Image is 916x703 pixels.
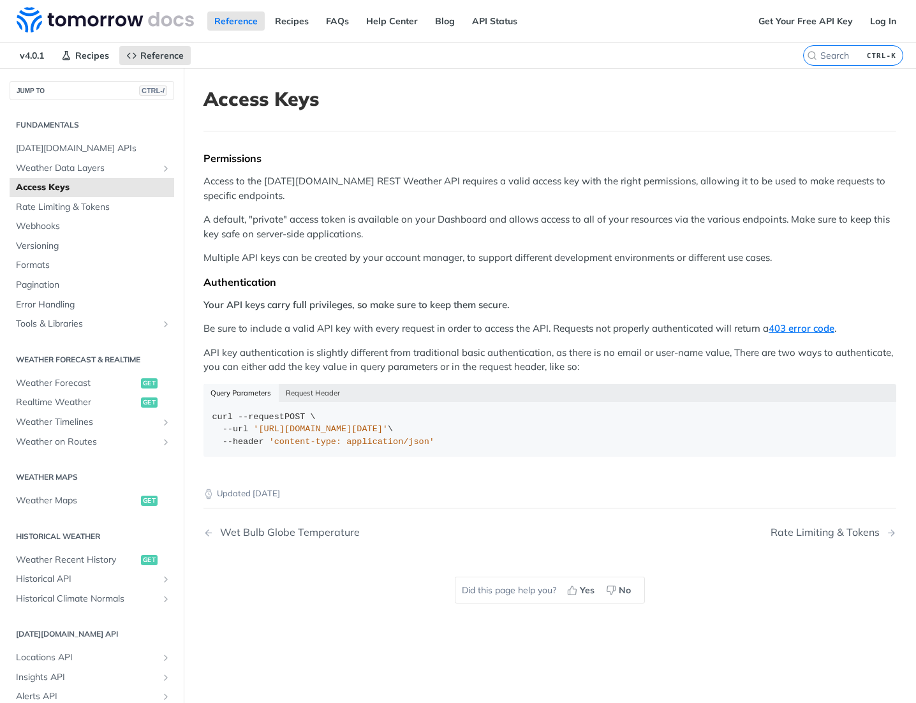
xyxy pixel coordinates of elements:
a: Help Center [359,11,425,31]
span: Webhooks [16,220,171,233]
h2: Historical Weather [10,531,174,542]
span: Insights API [16,671,158,684]
a: Realtime Weatherget [10,393,174,412]
span: Weather on Routes [16,436,158,448]
span: Alerts API [16,690,158,703]
span: Realtime Weather [16,396,138,409]
a: Reference [207,11,265,31]
span: get [141,397,158,408]
span: Reference [140,50,184,61]
a: FAQs [319,11,356,31]
span: No [619,584,631,597]
a: Recipes [54,46,116,65]
a: Access Keys [10,178,174,197]
img: Tomorrow.io Weather API Docs [17,7,194,33]
span: get [141,378,158,389]
a: Error Handling [10,295,174,314]
span: Recipes [75,50,109,61]
a: Log In [863,11,903,31]
span: Weather Timelines [16,416,158,429]
span: Access Keys [16,181,171,194]
a: 403 error code [769,322,834,334]
span: Historical Climate Normals [16,593,158,605]
a: Versioning [10,237,174,256]
div: Authentication [203,276,896,288]
h2: Weather Forecast & realtime [10,354,174,366]
nav: Pagination Controls [203,514,896,551]
p: API key authentication is slightly different from traditional basic authentication, as there is n... [203,346,896,374]
span: [DATE][DOMAIN_NAME] APIs [16,142,171,155]
button: JUMP TOCTRL-/ [10,81,174,100]
span: Pagination [16,279,171,292]
span: 'content-type: application/json' [269,437,434,447]
strong: Your API keys carry full privileges, so make sure to keep them secure. [203,299,510,311]
button: Show subpages for Weather Timelines [161,417,171,427]
span: --header [223,437,264,447]
span: Error Handling [16,299,171,311]
button: Show subpages for Historical API [161,574,171,584]
span: Weather Recent History [16,554,138,566]
button: Request Header [279,384,348,402]
div: Did this page help you? [455,577,645,603]
a: Weather on RoutesShow subpages for Weather on Routes [10,433,174,452]
button: Show subpages for Historical Climate Normals [161,594,171,604]
button: Show subpages for Tools & Libraries [161,319,171,329]
a: Insights APIShow subpages for Insights API [10,668,174,687]
button: Show subpages for Weather on Routes [161,437,171,447]
a: Recipes [268,11,316,31]
a: Weather Forecastget [10,374,174,393]
p: Multiple API keys can be created by your account manager, to support different development enviro... [203,251,896,265]
a: Pagination [10,276,174,295]
span: Tools & Libraries [16,318,158,330]
a: Historical APIShow subpages for Historical API [10,570,174,589]
p: Be sure to include a valid API key with every request in order to access the API. Requests not pr... [203,322,896,336]
span: get [141,496,158,506]
a: API Status [465,11,524,31]
div: Rate Limiting & Tokens [771,526,886,538]
span: Weather Maps [16,494,138,507]
span: '[URL][DOMAIN_NAME][DATE]' [253,424,388,434]
h2: Fundamentals [10,119,174,131]
a: Blog [428,11,462,31]
div: Permissions [203,152,896,165]
a: Historical Climate NormalsShow subpages for Historical Climate Normals [10,589,174,609]
h2: Weather Maps [10,471,174,483]
a: Locations APIShow subpages for Locations API [10,648,174,667]
a: Weather Recent Historyget [10,551,174,570]
span: get [141,555,158,565]
span: Rate Limiting & Tokens [16,201,171,214]
button: Yes [563,581,602,600]
a: Next Page: Rate Limiting & Tokens [771,526,896,538]
kbd: CTRL-K [864,49,899,62]
a: Previous Page: Wet Bulb Globe Temperature [203,526,500,538]
span: v4.0.1 [13,46,51,65]
span: --url [223,424,249,434]
button: No [602,581,638,600]
a: Reference [119,46,191,65]
a: Rate Limiting & Tokens [10,198,174,217]
a: Weather TimelinesShow subpages for Weather Timelines [10,413,174,432]
span: Weather Forecast [16,377,138,390]
p: Updated [DATE] [203,487,896,500]
span: Yes [580,584,595,597]
a: Webhooks [10,217,174,236]
a: Get Your Free API Key [751,11,860,31]
span: CTRL-/ [139,85,167,96]
h1: Access Keys [203,87,896,110]
span: curl [212,412,233,422]
a: Weather Mapsget [10,491,174,510]
a: Tools & LibrariesShow subpages for Tools & Libraries [10,314,174,334]
a: Weather Data LayersShow subpages for Weather Data Layers [10,159,174,178]
button: Show subpages for Insights API [161,672,171,683]
span: Formats [16,259,171,272]
p: Access to the [DATE][DOMAIN_NAME] REST Weather API requires a valid access key with the right per... [203,174,896,203]
span: --request [238,412,284,422]
button: Show subpages for Alerts API [161,692,171,702]
svg: Search [807,50,817,61]
a: Formats [10,256,174,275]
button: Show subpages for Locations API [161,653,171,663]
button: Show subpages for Weather Data Layers [161,163,171,174]
div: POST \ \ [212,411,888,448]
span: Locations API [16,651,158,664]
